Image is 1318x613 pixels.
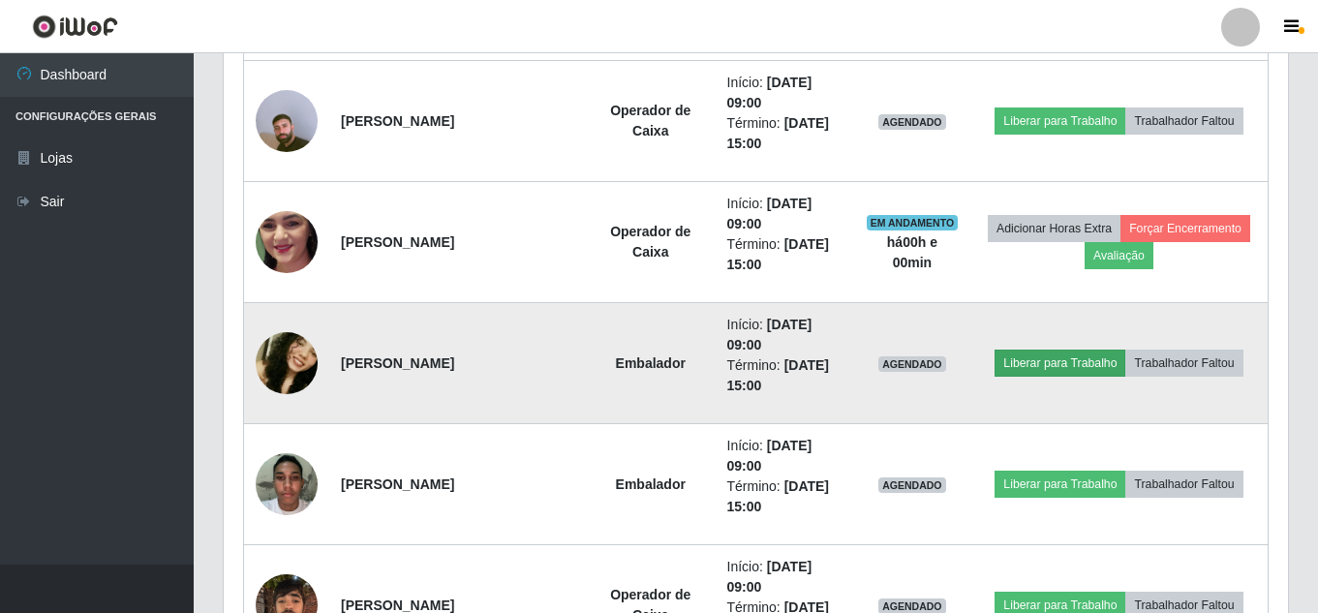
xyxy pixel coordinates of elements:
[1085,242,1153,269] button: Avaliação
[616,355,686,371] strong: Embalador
[256,66,318,176] img: 1756498366711.jpeg
[616,476,686,492] strong: Embalador
[727,557,843,598] li: Início:
[887,234,937,270] strong: há 00 h e 00 min
[727,196,812,231] time: [DATE] 09:00
[727,73,843,113] li: Início:
[1125,350,1242,377] button: Trabalhador Faltou
[995,471,1125,498] button: Liberar para Trabalho
[341,355,454,371] strong: [PERSON_NAME]
[727,476,843,517] li: Término:
[727,113,843,154] li: Término:
[256,173,318,311] img: 1754158372592.jpeg
[727,559,812,595] time: [DATE] 09:00
[995,107,1125,135] button: Liberar para Trabalho
[1125,107,1242,135] button: Trabalhador Faltou
[610,103,690,138] strong: Operador de Caixa
[1120,215,1250,242] button: Forçar Encerramento
[727,317,812,352] time: [DATE] 09:00
[727,234,843,275] li: Término:
[341,234,454,250] strong: [PERSON_NAME]
[341,598,454,613] strong: [PERSON_NAME]
[727,75,812,110] time: [DATE] 09:00
[878,477,946,493] span: AGENDADO
[727,315,843,355] li: Início:
[32,15,118,39] img: CoreUI Logo
[727,436,843,476] li: Início:
[256,443,318,525] img: 1752181822645.jpeg
[341,476,454,492] strong: [PERSON_NAME]
[727,438,812,474] time: [DATE] 09:00
[878,114,946,130] span: AGENDADO
[256,297,318,428] img: 1666052653586.jpeg
[341,113,454,129] strong: [PERSON_NAME]
[878,356,946,372] span: AGENDADO
[727,355,843,396] li: Término:
[1125,471,1242,498] button: Trabalhador Faltou
[988,215,1120,242] button: Adicionar Horas Extra
[610,224,690,260] strong: Operador de Caixa
[995,350,1125,377] button: Liberar para Trabalho
[867,215,959,230] span: EM ANDAMENTO
[727,194,843,234] li: Início:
